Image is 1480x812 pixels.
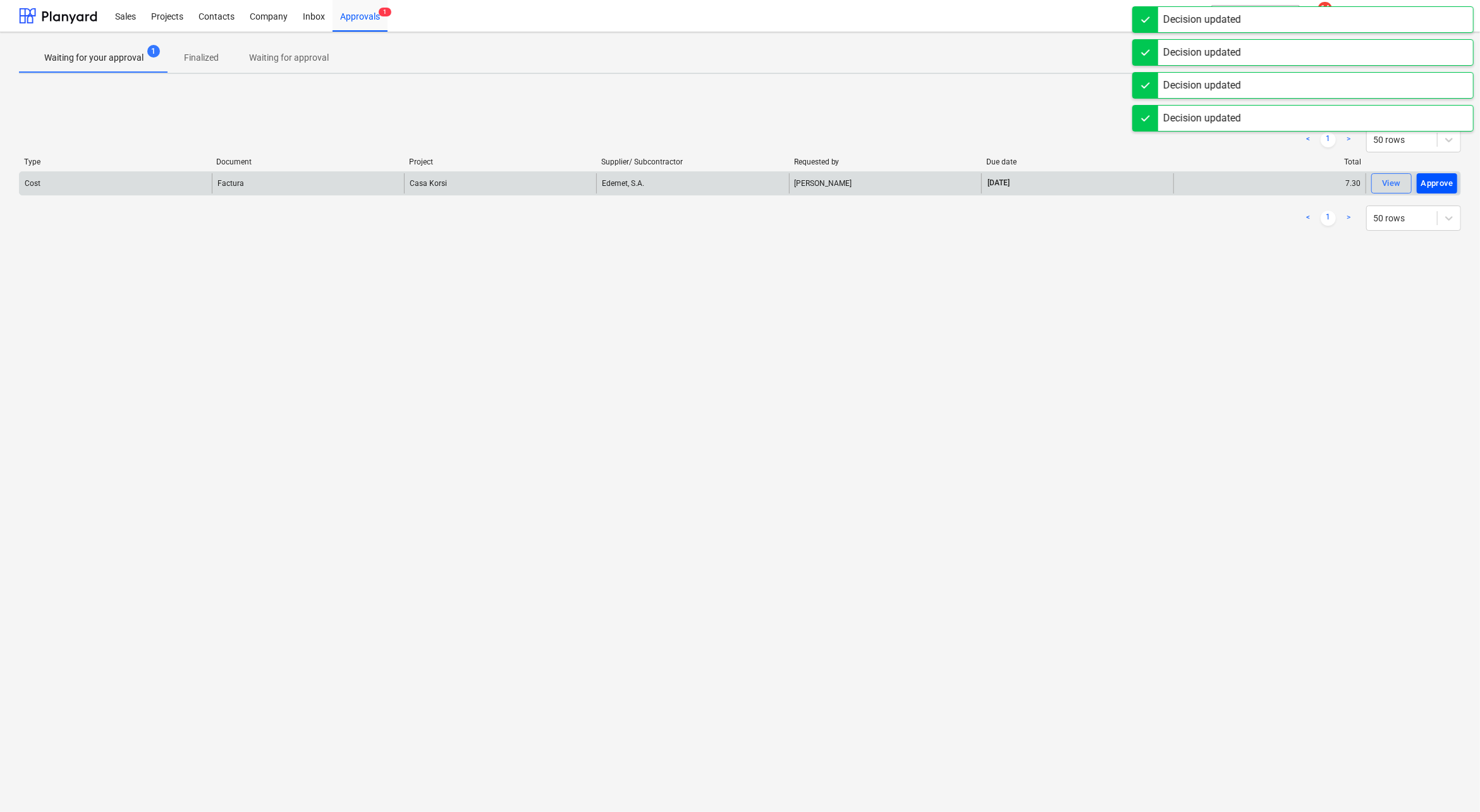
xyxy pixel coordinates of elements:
div: View [1382,176,1401,191]
div: Document [216,157,398,166]
div: Supplier/ Subcontractor [601,157,783,166]
div: 7.30 [1173,173,1366,194]
div: Requested by [794,157,976,166]
span: 1 [147,45,160,58]
span: 1 [379,8,391,16]
div: Project [409,157,591,166]
p: Waiting for approval [249,51,329,65]
button: View [1371,173,1412,194]
a: Previous page [1300,211,1316,226]
div: Decision updated [1163,111,1241,126]
div: Decision updated [1163,12,1241,27]
p: Finalized [184,51,219,65]
span: [DATE] [987,178,1012,188]
a: Page 1 is your current page [1321,211,1336,226]
div: Cost [25,179,40,188]
iframe: Chat Widget [1417,751,1480,812]
div: Edemet, S.A. [596,173,788,194]
div: Total [1179,157,1361,166]
button: Approve [1417,173,1457,194]
a: Next page [1341,132,1356,147]
p: Waiting for your approval [44,51,144,65]
a: Next page [1341,211,1356,226]
div: Decision updated [1163,45,1241,60]
div: Approve [1421,176,1453,191]
a: Previous page [1300,132,1316,147]
div: Widget de chat [1417,751,1480,812]
div: Type [24,157,206,166]
div: Due date [986,157,1168,166]
div: Factura [217,179,244,188]
div: Decision updated [1163,78,1241,93]
div: [PERSON_NAME] [789,173,981,194]
a: Page 1 is your current page [1321,132,1336,147]
span: Casa Korsi [410,179,447,188]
